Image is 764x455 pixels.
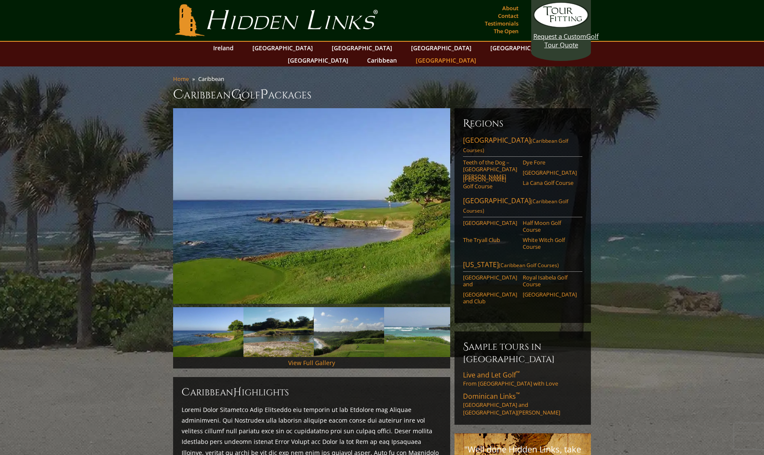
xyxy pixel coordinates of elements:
[463,370,582,387] a: Live and Let Golf™From [GEOGRAPHIC_DATA] with Love
[463,236,517,243] a: The Tryall Club
[463,274,517,288] a: [GEOGRAPHIC_DATA] and
[523,274,577,288] a: Royal Isabela Golf Course
[523,169,577,176] a: [GEOGRAPHIC_DATA]
[496,10,521,22] a: Contact
[533,2,589,49] a: Request a CustomGolf Tour Quote
[463,219,517,226] a: [GEOGRAPHIC_DATA]
[463,135,582,157] a: [GEOGRAPHIC_DATA](Caribbean Golf Courses)
[173,75,189,83] a: Home
[533,32,586,40] span: Request a Custom
[523,219,577,233] a: Half Moon Golf Course
[463,370,520,380] span: Live and Let Golf
[523,291,577,298] a: [GEOGRAPHIC_DATA]
[523,159,577,166] a: Dye Fore
[248,42,317,54] a: [GEOGRAPHIC_DATA]
[363,54,401,66] a: Caribbean
[516,369,520,377] sup: ™
[198,75,228,83] li: Caribbean
[499,262,559,269] span: (Caribbean Golf Courses)
[492,25,521,37] a: The Open
[483,17,521,29] a: Testimonials
[260,86,268,103] span: P
[463,392,582,416] a: Dominican Links™[GEOGRAPHIC_DATA] and [GEOGRAPHIC_DATA][PERSON_NAME]
[173,86,591,103] h1: Caribbean olf ackages
[463,159,517,180] a: Teeth of the Dog – [GEOGRAPHIC_DATA][PERSON_NAME]
[231,86,242,103] span: G
[463,176,517,190] a: [PERSON_NAME] Golf Course
[327,42,396,54] a: [GEOGRAPHIC_DATA]
[233,386,242,399] span: H
[463,260,582,272] a: [US_STATE](Caribbean Golf Courses)
[523,236,577,251] a: White Witch Golf Course
[284,54,353,66] a: [GEOGRAPHIC_DATA]
[288,359,335,367] a: View Full Gallery
[500,2,521,14] a: About
[209,42,238,54] a: Ireland
[182,386,442,399] h2: Caribbean ighlights
[411,54,480,66] a: [GEOGRAPHIC_DATA]
[463,340,582,365] h6: Sample Tours in [GEOGRAPHIC_DATA]
[407,42,476,54] a: [GEOGRAPHIC_DATA]
[516,391,520,398] sup: ™
[463,291,517,305] a: [GEOGRAPHIC_DATA] and Club
[463,392,520,401] span: Dominican Links
[463,117,582,130] h6: Regions
[463,196,582,217] a: [GEOGRAPHIC_DATA](Caribbean Golf Courses)
[523,179,577,186] a: La Cana Golf Course
[486,42,555,54] a: [GEOGRAPHIC_DATA]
